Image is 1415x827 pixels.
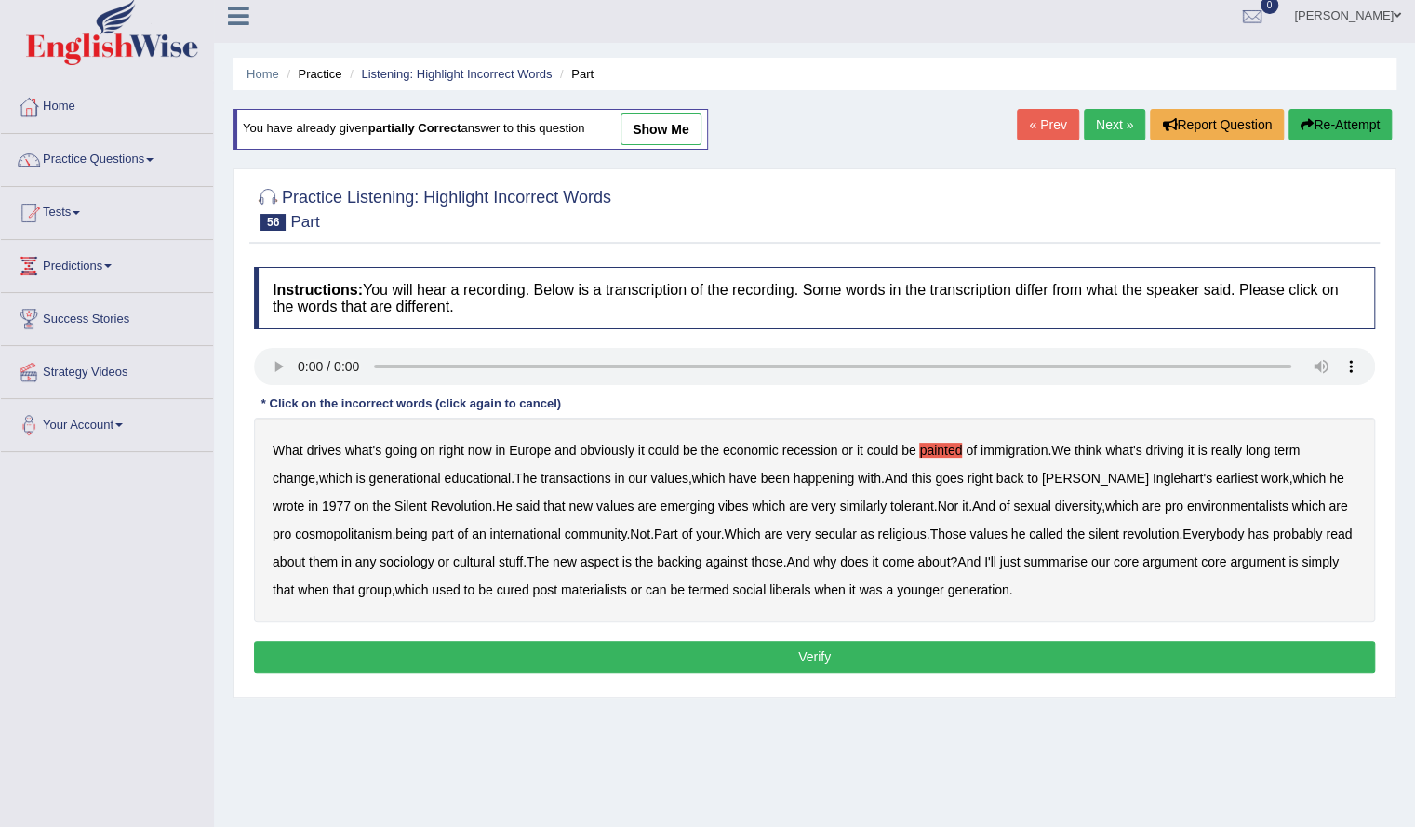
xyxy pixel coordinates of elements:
[1123,527,1180,541] b: revolution
[849,582,856,597] b: it
[901,443,916,458] b: be
[840,554,868,569] b: does
[938,499,959,514] b: Nor
[1029,527,1063,541] b: called
[369,471,441,486] b: generational
[568,499,593,514] b: new
[1084,109,1145,140] a: Next »
[273,499,304,514] b: wrote
[732,582,766,597] b: social
[1075,443,1102,458] b: think
[877,527,926,541] b: religious
[984,554,996,569] b: I'll
[596,499,634,514] b: values
[554,443,576,458] b: and
[872,554,878,569] b: it
[646,582,667,597] b: can
[631,582,642,597] b: or
[543,499,565,514] b: that
[1145,443,1183,458] b: driving
[254,184,611,231] h2: Practice Listening: Highlight Incorrect Words
[1088,527,1119,541] b: silent
[322,499,351,514] b: 1977
[1292,471,1326,486] b: which
[621,113,701,145] a: show me
[254,641,1375,673] button: Verify
[273,554,305,569] b: about
[1,187,213,233] a: Tests
[752,499,785,514] b: which
[516,499,541,514] b: said
[1197,443,1207,458] b: is
[786,527,810,541] b: very
[468,443,492,458] b: now
[1288,109,1392,140] button: Re-Attempt
[1187,499,1288,514] b: environmentalists
[1210,443,1241,458] b: really
[688,582,729,597] b: termed
[1153,471,1212,486] b: Inglehart's
[789,499,808,514] b: are
[356,471,366,486] b: is
[333,582,354,597] b: that
[341,554,352,569] b: in
[782,443,838,458] b: recession
[761,471,790,486] b: been
[254,267,1375,329] h4: You will hear a recording. Below is a transcription of the recording. Some words in the transcrip...
[496,499,513,514] b: He
[1302,554,1339,569] b: simply
[532,582,556,597] b: post
[385,443,417,458] b: going
[962,499,968,514] b: it
[630,527,650,541] b: Not
[1329,471,1344,486] b: he
[813,554,836,569] b: why
[1091,554,1110,569] b: our
[394,499,427,514] b: Silent
[345,443,381,458] b: what's
[857,443,863,458] b: it
[919,443,962,458] b: painted
[553,554,577,569] b: new
[764,527,782,541] b: are
[635,554,653,569] b: the
[273,582,294,597] b: that
[1292,499,1326,514] b: which
[957,554,981,569] b: And
[497,582,529,597] b: cured
[1000,554,1021,569] b: just
[527,554,549,569] b: The
[657,554,701,569] b: backing
[705,554,747,569] b: against
[917,554,950,569] b: about
[972,499,995,514] b: And
[273,282,363,298] b: Instructions:
[1248,527,1269,541] b: has
[509,443,551,458] b: Europe
[841,443,852,458] b: or
[1023,554,1087,569] b: summarise
[885,471,908,486] b: And
[1,293,213,340] a: Success Stories
[935,471,963,486] b: goes
[308,499,318,514] b: in
[260,214,286,231] span: 56
[1,346,213,393] a: Strategy Videos
[912,471,932,486] b: this
[839,499,887,514] b: similarly
[867,443,898,458] b: could
[254,394,568,412] div: * Click on the incorrect words (click again to cancel)
[495,443,505,458] b: in
[654,527,678,541] b: Part
[1105,499,1139,514] b: which
[273,443,303,458] b: What
[581,554,619,569] b: aspect
[355,554,377,569] b: any
[858,471,881,486] b: with
[670,582,685,597] b: be
[648,443,679,458] b: could
[638,443,645,458] b: it
[1055,499,1101,514] b: diversity
[701,443,718,458] b: the
[1288,554,1298,569] b: is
